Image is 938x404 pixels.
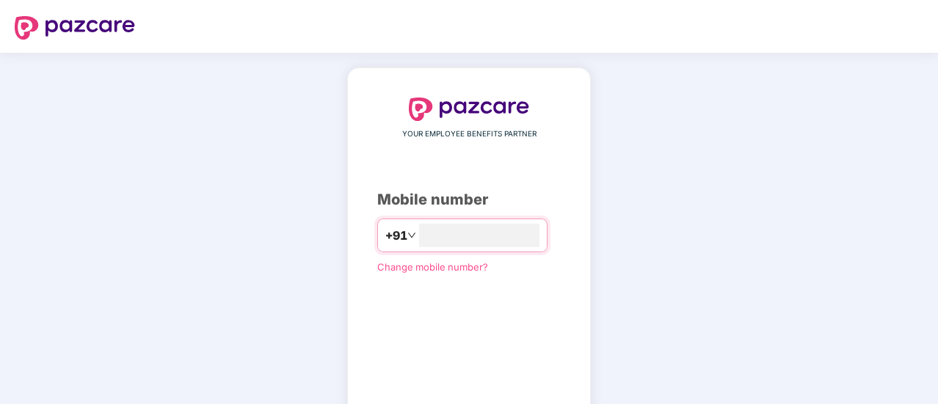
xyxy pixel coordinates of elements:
[15,16,135,40] img: logo
[407,231,416,240] span: down
[409,98,529,121] img: logo
[385,227,407,245] span: +91
[402,128,537,140] span: YOUR EMPLOYEE BENEFITS PARTNER
[377,188,561,211] div: Mobile number
[377,261,488,273] a: Change mobile number?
